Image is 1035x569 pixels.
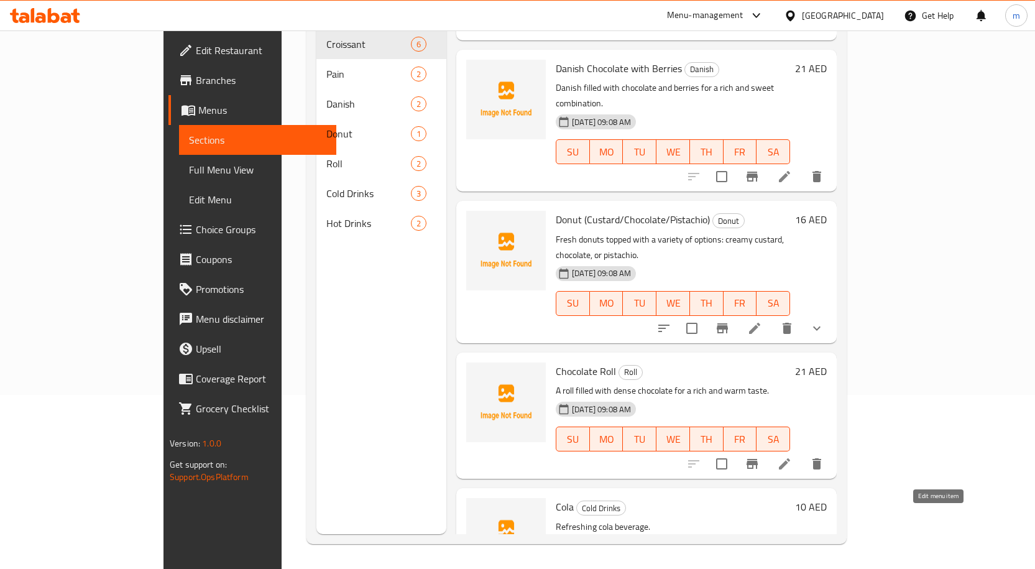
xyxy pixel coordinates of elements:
span: Branches [196,73,326,88]
button: Branch-specific-item [737,162,767,192]
h6: 21 AED [795,60,827,77]
button: TU [623,427,656,451]
div: Roll [619,365,643,380]
div: items [411,37,426,52]
span: Cola [556,497,574,516]
p: A roll filled with dense chocolate for a rich and warm taste. [556,383,790,399]
span: Menus [198,103,326,118]
div: Croissant6 [316,29,446,59]
a: Support.OpsPlatform [170,469,249,485]
span: TU [628,143,651,161]
p: Refreshing cola beverage. [556,519,790,535]
span: Pain [326,67,411,81]
span: Select to update [679,315,705,341]
a: Edit Menu [179,185,336,215]
span: FR [729,143,752,161]
div: items [411,67,426,81]
span: Hot Drinks [326,216,411,231]
span: 1.0.0 [202,435,221,451]
div: Donut1 [316,119,446,149]
button: FR [724,291,757,316]
span: Full Menu View [189,162,326,177]
span: WE [661,430,685,448]
span: Cold Drinks [326,186,411,201]
img: Danish Chocolate with Berries [466,60,546,139]
div: items [411,126,426,141]
span: Donut (Custard/Chocolate/Pistachio) [556,210,710,229]
a: Menu disclaimer [168,304,336,334]
span: Choice Groups [196,222,326,237]
div: Pain2 [316,59,446,89]
a: Edit menu item [777,456,792,471]
a: Edit menu item [747,321,762,336]
span: Select to update [709,164,735,190]
div: items [411,216,426,231]
span: Edit Restaurant [196,43,326,58]
span: SA [761,294,785,312]
span: Grocery Checklist [196,401,326,416]
span: Danish [326,96,411,111]
span: SA [761,430,785,448]
span: Danish [685,62,719,76]
button: delete [802,162,832,192]
span: TU [628,294,651,312]
div: [GEOGRAPHIC_DATA] [802,9,884,22]
span: [DATE] 09:08 AM [567,267,636,279]
span: SU [561,143,585,161]
button: Branch-specific-item [737,449,767,479]
button: sort-choices [649,313,679,343]
button: TH [690,427,724,451]
span: SA [761,143,785,161]
a: Coupons [168,244,336,274]
span: Select to update [709,451,735,477]
span: Menu disclaimer [196,312,326,326]
span: WE [661,294,685,312]
span: WE [661,143,685,161]
span: 2 [412,218,426,229]
div: Donut [712,213,745,228]
img: Donut (Custard/Chocolate/Pistachio) [466,211,546,290]
button: MO [590,427,623,451]
span: Croissant [326,37,411,52]
button: WE [656,291,690,316]
span: TH [695,430,719,448]
button: MO [590,139,623,164]
span: MO [595,143,619,161]
button: MO [590,291,623,316]
button: SA [757,139,790,164]
span: MO [595,294,619,312]
span: Get support on: [170,456,227,473]
span: Promotions [196,282,326,297]
h6: 16 AED [795,211,827,228]
a: Choice Groups [168,215,336,244]
div: items [411,156,426,171]
div: Danish [684,62,719,77]
span: TH [695,294,719,312]
button: TH [690,139,724,164]
span: 2 [412,158,426,170]
span: Danish Chocolate with Berries [556,59,682,78]
span: FR [729,430,752,448]
a: Upsell [168,334,336,364]
nav: Menu sections [316,24,446,243]
div: items [411,186,426,201]
a: Coverage Report [168,364,336,394]
button: Branch-specific-item [707,313,737,343]
h6: 21 AED [795,363,827,380]
a: Grocery Checklist [168,394,336,423]
button: TU [623,291,656,316]
button: TU [623,139,656,164]
button: delete [802,449,832,479]
span: 1 [412,128,426,140]
button: FR [724,427,757,451]
span: Roll [619,365,642,379]
span: Sections [189,132,326,147]
span: Coupons [196,252,326,267]
span: TU [628,430,651,448]
button: SA [757,291,790,316]
span: 3 [412,188,426,200]
span: Roll [326,156,411,171]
